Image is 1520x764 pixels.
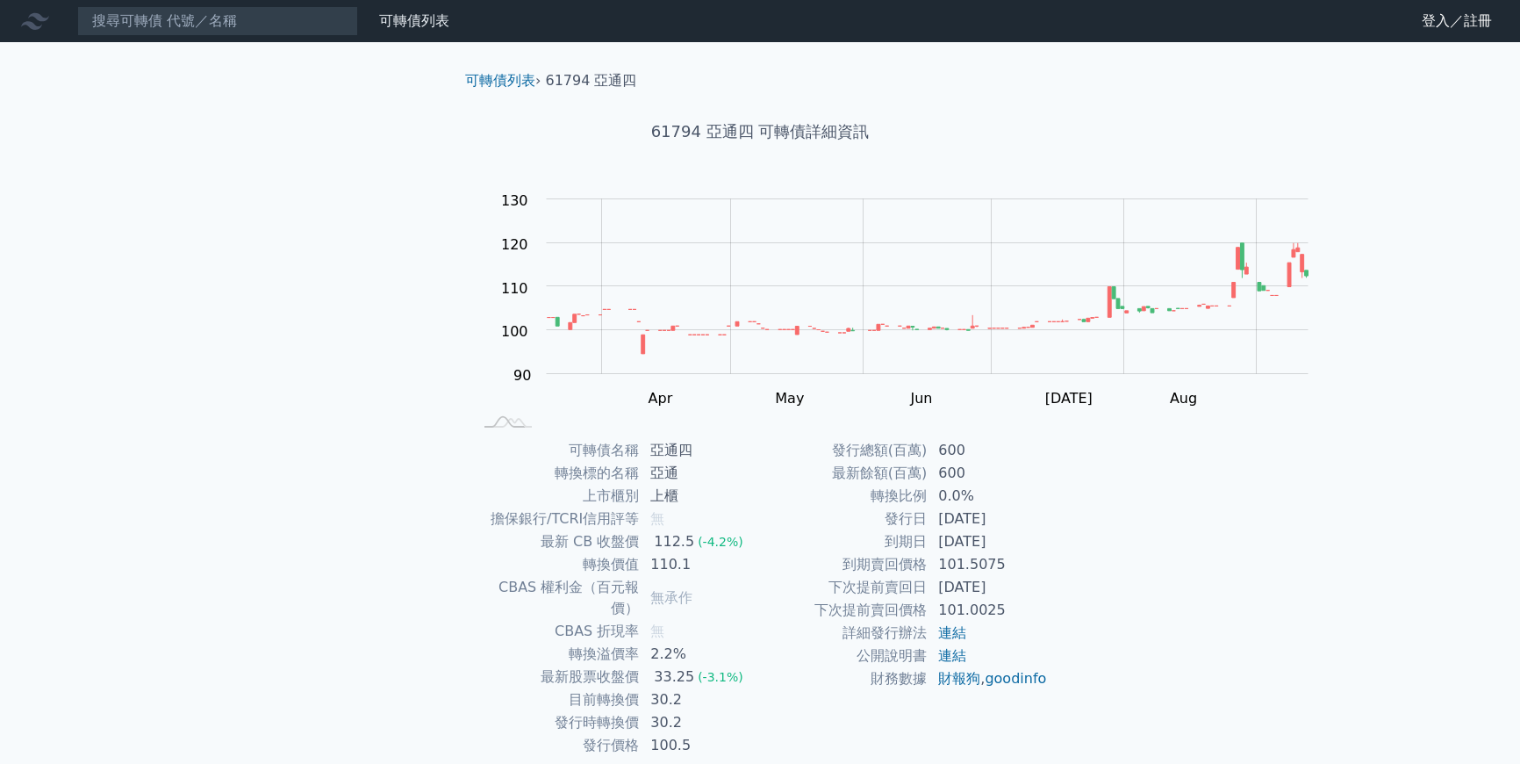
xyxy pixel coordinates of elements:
[472,643,640,666] td: 轉換溢價率
[928,462,1048,485] td: 600
[928,530,1048,553] td: [DATE]
[928,508,1048,530] td: [DATE]
[472,576,640,620] td: CBAS 權利金（百元報價）
[513,367,531,384] tspan: 90
[640,462,760,485] td: 亞通
[760,667,928,690] td: 財務數據
[760,576,928,599] td: 下次提前賣回日
[546,70,637,91] li: 61794 亞通四
[472,734,640,757] td: 發行價格
[938,624,966,641] a: 連結
[640,643,760,666] td: 2.2%
[760,553,928,576] td: 到期賣回價格
[698,535,743,549] span: (-4.2%)
[501,236,528,253] tspan: 120
[465,70,541,91] li: ›
[985,670,1046,687] a: goodinfo
[928,576,1048,599] td: [DATE]
[775,390,804,407] tspan: May
[472,553,640,576] td: 轉換價值
[698,670,743,684] span: (-3.1%)
[472,711,640,734] td: 發行時轉換價
[760,439,928,462] td: 發行總額(百萬)
[472,508,640,530] td: 擔保銀行/TCRI信用評等
[928,553,1048,576] td: 101.5075
[1170,390,1197,407] tspan: Aug
[760,508,928,530] td: 發行日
[650,667,698,688] div: 33.25
[640,711,760,734] td: 30.2
[938,647,966,664] a: 連結
[650,531,698,552] div: 112.5
[760,485,928,508] td: 轉換比例
[648,390,672,407] tspan: Apr
[465,72,535,89] a: 可轉債列表
[760,530,928,553] td: 到期日
[491,192,1334,444] g: Chart
[650,589,692,606] span: 無承作
[760,462,928,485] td: 最新餘額(百萬)
[501,323,528,340] tspan: 100
[1045,390,1093,407] tspan: [DATE]
[501,280,528,297] tspan: 110
[928,439,1048,462] td: 600
[472,688,640,711] td: 目前轉換價
[451,119,1069,144] h1: 61794 亞通四 可轉債詳細資訊
[472,485,640,508] td: 上市櫃別
[472,620,640,643] td: CBAS 折現率
[640,485,760,508] td: 上櫃
[77,6,358,36] input: 搜尋可轉債 代號／名稱
[760,622,928,645] td: 詳細發行辦法
[650,623,664,639] span: 無
[501,192,528,209] tspan: 130
[928,599,1048,622] td: 101.0025
[760,645,928,667] td: 公開說明書
[909,390,932,407] tspan: Jun
[640,439,760,462] td: 亞通四
[1408,7,1506,35] a: 登入／註冊
[379,12,449,29] a: 可轉債列表
[472,666,640,688] td: 最新股票收盤價
[928,485,1048,508] td: 0.0%
[640,734,760,757] td: 100.5
[472,462,640,485] td: 轉換標的名稱
[640,553,760,576] td: 110.1
[938,670,980,687] a: 財報狗
[928,667,1048,690] td: ,
[472,439,640,462] td: 可轉債名稱
[760,599,928,622] td: 下次提前賣回價格
[650,510,664,527] span: 無
[472,530,640,553] td: 最新 CB 收盤價
[640,688,760,711] td: 30.2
